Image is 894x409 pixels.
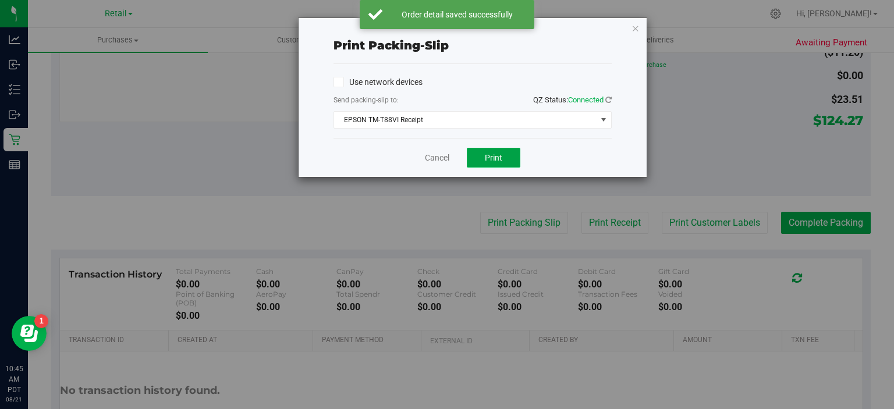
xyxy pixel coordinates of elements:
[533,95,612,104] span: QZ Status:
[334,95,399,105] label: Send packing-slip to:
[568,95,604,104] span: Connected
[34,314,48,328] iframe: Resource center unread badge
[596,112,611,128] span: select
[334,76,423,88] label: Use network devices
[485,153,502,162] span: Print
[334,112,597,128] span: EPSON TM-T88VI Receipt
[467,148,520,168] button: Print
[425,152,449,164] a: Cancel
[389,9,526,20] div: Order detail saved successfully
[12,316,47,351] iframe: Resource center
[334,38,449,52] span: Print packing-slip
